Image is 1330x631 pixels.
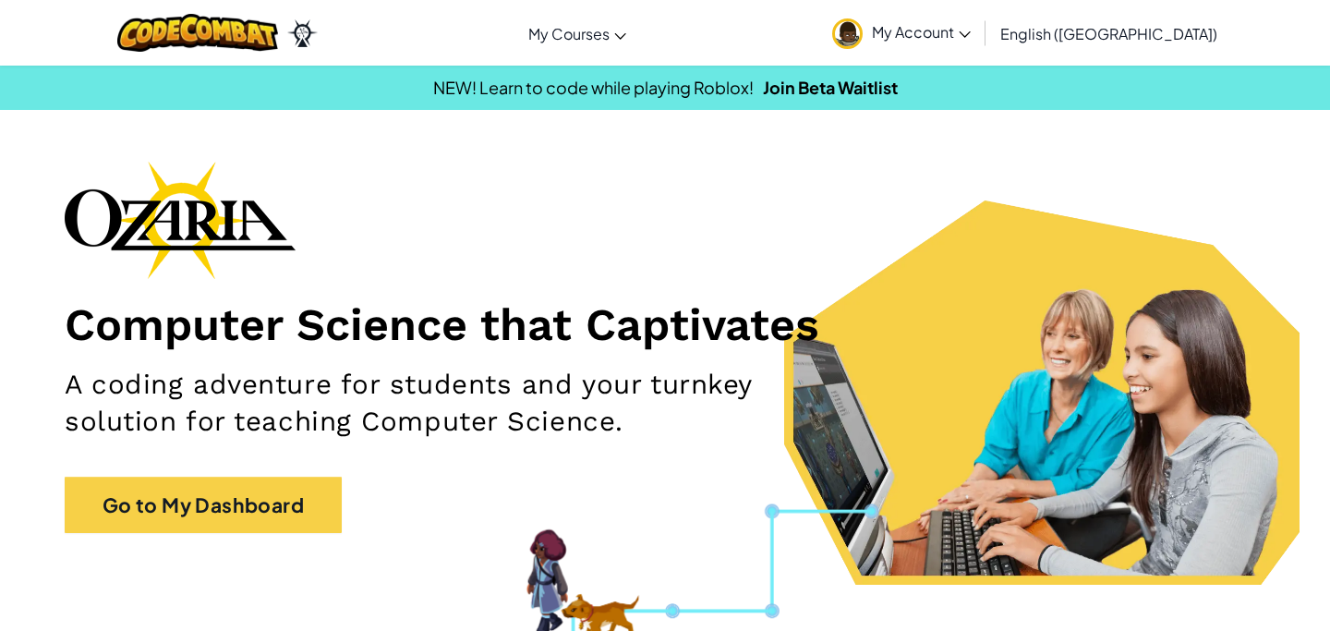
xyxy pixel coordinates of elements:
[65,161,296,279] img: Ozaria branding logo
[117,14,279,52] img: CodeCombat logo
[65,297,1265,352] h1: Computer Science that Captivates
[519,8,635,58] a: My Courses
[823,4,980,62] a: My Account
[991,8,1227,58] a: English ([GEOGRAPHIC_DATA])
[872,22,971,42] span: My Account
[1000,24,1217,43] span: English ([GEOGRAPHIC_DATA])
[65,366,869,440] h2: A coding adventure for students and your turnkey solution for teaching Computer Science.
[763,77,898,98] a: Join Beta Waitlist
[433,77,754,98] span: NEW! Learn to code while playing Roblox!
[528,24,610,43] span: My Courses
[832,18,863,49] img: avatar
[287,19,317,47] img: Ozaria
[65,477,342,534] a: Go to My Dashboard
